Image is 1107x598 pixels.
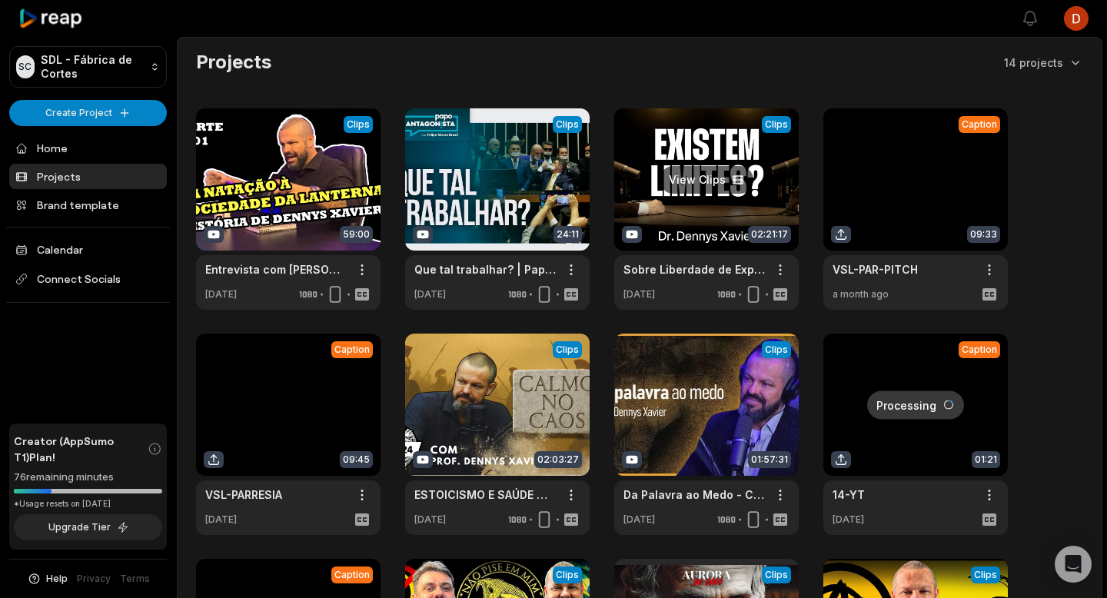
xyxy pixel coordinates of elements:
div: Open Intercom Messenger [1055,546,1092,583]
a: Projects [9,164,167,189]
div: SC [16,55,35,78]
span: Help [46,572,68,586]
a: Da Palavra ao Medo - Casos [PERSON_NAME] e Mc Poze - Com [PERSON_NAME] [623,487,765,503]
a: Brand template [9,192,167,218]
button: 14 projects [1004,55,1083,71]
a: Privacy [77,572,111,586]
div: *Usage resets on [DATE] [14,498,162,510]
button: Help [27,572,68,586]
a: VSL-PAR-PITCH [833,261,918,277]
a: Que tal trabalhar? | Papo Antagonista com [PERSON_NAME] Brasil - [DATE] [414,261,556,277]
a: Entrevista com [PERSON_NAME] Pt. 01 - Liberdade e Política com [PERSON_NAME] [205,261,347,277]
button: Create Project [9,100,167,126]
span: Creator (AppSumo T1) Plan! [14,433,148,465]
a: VSL-PARRESIA [205,487,282,503]
a: ESTOICISMO E SAÚDE MENTAL: Lições de Sabedoria Clássica com [PERSON_NAME] |Entre Costas PodcsatEp.24 [414,487,556,503]
div: 76 remaining minutes [14,470,162,485]
a: Calendar [9,237,167,262]
span: Connect Socials [9,265,167,293]
a: Home [9,135,167,161]
a: Terms [120,572,150,586]
p: SDL - Fábrica de Cortes [41,53,145,81]
h2: Projects [196,50,271,75]
button: Upgrade Tier [14,514,162,540]
a: Sobre Liberdade de Expressão - Dr. [PERSON_NAME] [Ep. 131] [623,261,765,277]
a: 14-YT [833,487,865,503]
